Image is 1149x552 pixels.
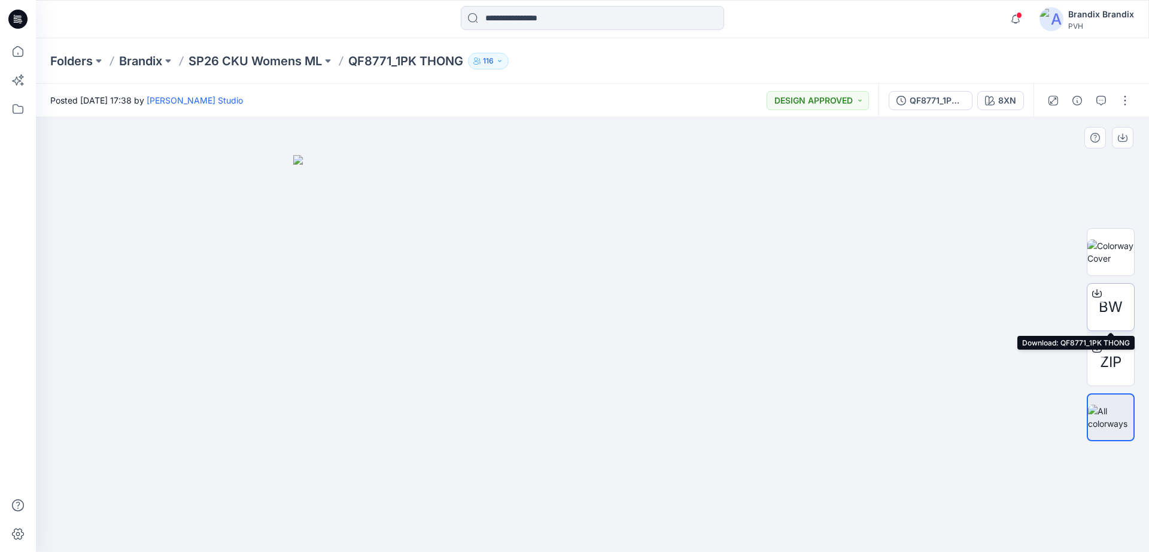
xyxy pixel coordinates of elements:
img: eyJhbGciOiJIUzI1NiIsImtpZCI6IjAiLCJzbHQiOiJzZXMiLCJ0eXAiOiJKV1QifQ.eyJkYXRhIjp7InR5cGUiOiJzdG9yYW... [293,155,892,552]
button: Details [1068,91,1087,110]
span: Posted [DATE] 17:38 by [50,94,243,107]
p: QF8771_1PK THONG [348,53,463,69]
button: 116 [468,53,509,69]
span: BW [1099,296,1123,318]
a: Brandix [119,53,162,69]
span: ZIP [1100,351,1121,373]
div: PVH [1068,22,1134,31]
button: QF8771_1PK THONG [889,91,972,110]
a: Folders [50,53,93,69]
button: 8XN [977,91,1024,110]
div: 8XN [998,94,1016,107]
a: [PERSON_NAME] Studio [147,95,243,105]
p: 116 [483,54,494,68]
div: Brandix Brandix [1068,7,1134,22]
img: Colorway Cover [1087,239,1134,265]
a: SP26 CKU Womens ML [189,53,322,69]
div: QF8771_1PK THONG [910,94,965,107]
img: All colorways [1088,405,1133,430]
img: avatar [1039,7,1063,31]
